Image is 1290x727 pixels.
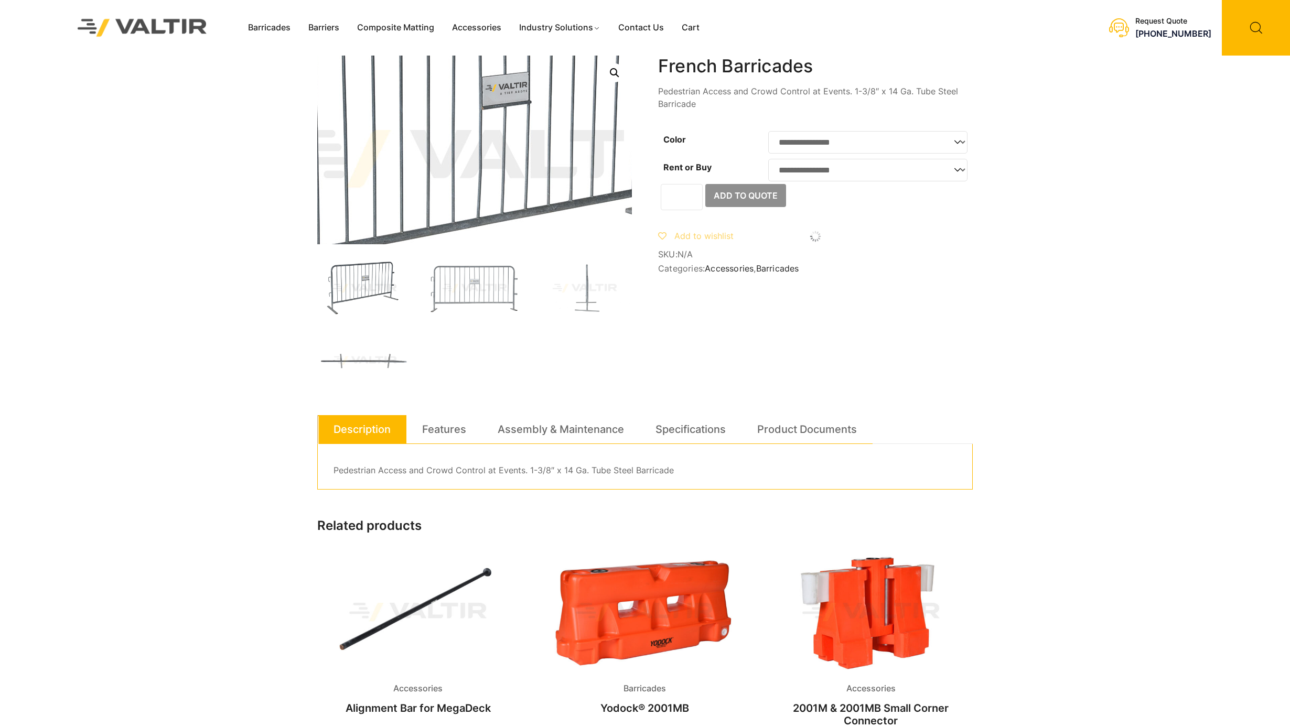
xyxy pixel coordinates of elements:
[661,184,703,210] input: Product quantity
[64,5,221,50] img: Valtir Rentals
[427,260,522,317] img: FrenchBar_Front-1.jpg
[678,249,693,259] span: N/A
[498,415,624,443] a: Assembly & Maintenance
[705,184,786,207] button: Add to Quote
[317,518,973,534] h2: Related products
[348,20,443,36] a: Composite Matting
[317,332,412,389] img: FrenchBar_Top.jpg
[705,263,754,274] a: Accessories
[673,20,708,36] a: Cart
[1135,17,1211,26] div: Request Quote
[544,697,745,720] h2: Yodock® 2001MB
[510,20,609,36] a: Industry Solutions
[663,162,712,172] label: Rent or Buy
[663,134,686,145] label: Color
[239,20,299,36] a: Barricades
[658,264,973,274] span: Categories: ,
[385,681,450,697] span: Accessories
[838,681,904,697] span: Accessories
[616,681,674,697] span: Barricades
[655,415,726,443] a: Specifications
[544,552,745,720] a: BarricadesYodock® 2001MB
[317,260,412,317] img: FrenchBar_3Q-1.jpg
[317,697,519,720] h2: Alignment Bar for MegaDeck
[658,85,973,110] p: Pedestrian Access and Crowd Control at Events. 1-3/8″ x 14 Ga. Tube Steel Barricade
[317,552,519,720] a: AccessoriesAlignment Bar for MegaDeck
[334,463,956,479] p: Pedestrian Access and Crowd Control at Events. 1-3/8″ x 14 Ga. Tube Steel Barricade
[299,20,348,36] a: Barriers
[443,20,510,36] a: Accessories
[756,263,799,274] a: Barricades
[658,56,973,77] h1: French Barricades
[334,415,391,443] a: Description
[609,20,673,36] a: Contact Us
[757,415,857,443] a: Product Documents
[422,415,466,443] a: Features
[537,260,632,317] img: FrenchBar_Side.jpg
[1135,28,1211,39] a: [PHONE_NUMBER]
[658,249,973,259] span: SKU:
